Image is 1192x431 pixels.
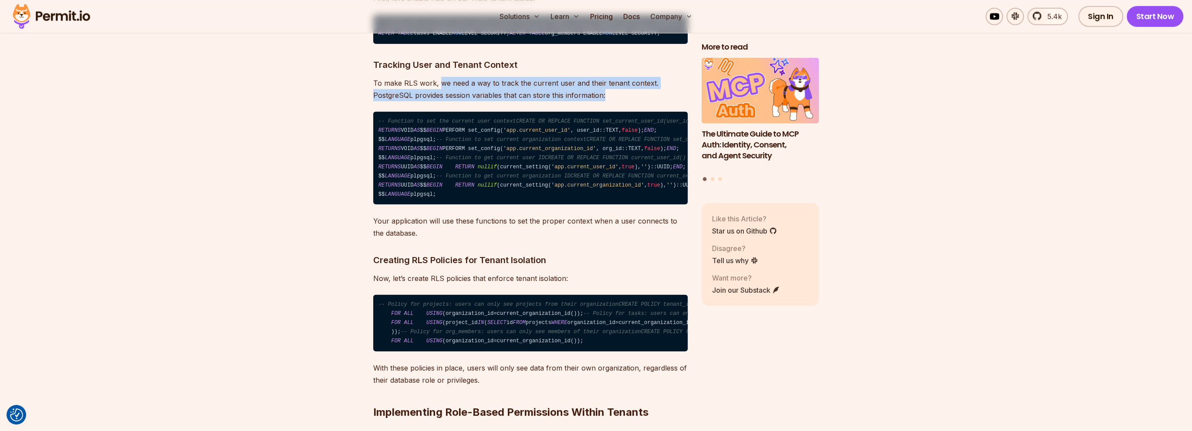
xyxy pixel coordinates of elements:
span: -- Function to get current user IDCREATE OR REPLACE FUNCTION current_user_id() [436,155,685,161]
span: ROW [452,30,462,37]
span: BEGIN [426,146,442,152]
span: USING [426,311,442,317]
a: Star us on Github [712,226,777,236]
span: nullif [478,182,497,188]
span: -- Function to get current organization IDCREATE OR REPLACE FUNCTION current_organization_id() [436,173,737,179]
a: Sign In [1078,6,1123,27]
span: AS [414,146,420,152]
span: ROW [602,30,612,37]
h3: Creating RLS Policies for Tenant Isolation [373,253,688,267]
span: = [615,320,618,326]
img: The Ultimate Guide to MCP Auth: Identity, Consent, and Agent Security [702,58,819,124]
span: = [493,338,496,344]
span: FOR [391,338,401,344]
a: Docs [620,8,643,25]
h3: Tracking User and Tenant Context [373,58,688,72]
span: BEGIN [426,127,442,134]
span: -- Policy for projects: users can only see projects from their organizationCREATE POLICY tenant_i... [378,301,776,307]
span: ALTER [378,30,395,37]
span: AS [414,127,420,134]
span: -- Policy for tasks: users can only see tasks from projects in their organizationCREATE POLICY te... [583,311,990,317]
h2: More to read [702,42,819,53]
span: nullif [478,164,497,170]
p: Like this Article? [712,214,777,224]
div: Posts [702,58,819,183]
span: FOR [391,320,401,326]
span: RETURN [455,164,474,170]
span: END [673,164,682,170]
span: ALL [404,320,414,326]
span: RETURN [455,182,474,188]
span: LANGUAGE [385,137,410,143]
a: Tell us why [712,255,758,266]
span: BEGIN [426,164,442,170]
span: USING [426,338,442,344]
span: false [644,146,660,152]
p: To make RLS work, we need a way to track the current user and their tenant context. PostgreSQL pr... [373,77,688,101]
p: With these policies in place, users will only see data from their own organization, regardless of... [373,362,688,386]
span: true [622,164,635,170]
img: Permit logo [9,2,94,31]
button: Company [647,8,696,25]
span: LANGUAGE [385,191,410,197]
button: Consent Preferences [10,408,23,421]
span: false [622,127,638,134]
span: '' [666,182,673,188]
span: 'app.current_organization_id' [503,146,596,152]
button: Go to slide 3 [718,177,722,181]
span: SELECT [487,320,507,326]
p: Now, let’s create RLS policies that enforce tenant isolation: [373,272,688,284]
span: ALL [404,311,414,317]
img: Revisit consent button [10,408,23,421]
span: AS [414,164,420,170]
span: USING [426,320,442,326]
span: FOR [391,311,401,317]
a: Pricing [587,8,616,25]
span: RETURNS [378,146,401,152]
span: RETURNS [378,182,401,188]
span: ALTER [510,30,526,37]
a: Start Now [1127,6,1184,27]
span: 'app.current_organization_id' [551,182,644,188]
a: The Ultimate Guide to MCP Auth: Identity, Consent, and Agent SecurityThe Ultimate Guide to MCP Au... [702,58,819,172]
button: Go to slide 1 [703,177,707,181]
span: WHERE [551,320,567,326]
span: IN [478,320,484,326]
span: LANGUAGE [385,155,410,161]
span: '' [641,164,648,170]
span: TABLE [398,30,414,37]
span: 5.4k [1042,11,1062,22]
li: 1 of 3 [702,58,819,172]
h3: The Ultimate Guide to MCP Auth: Identity, Consent, and Agent Security [702,129,819,161]
button: Learn [547,8,583,25]
span: -- Policy for org_members: users can only see members of their organizationCREATE POLICY tenant_i... [401,329,807,335]
span: AS [414,182,420,188]
button: Solutions [496,8,544,25]
span: BEGIN [426,182,442,188]
a: Join our Substack [712,285,780,295]
span: 'app.current_user_id' [503,127,570,134]
span: END [644,127,654,134]
span: = [493,311,496,317]
h2: Implementing Role-Based Permissions Within Tenants [373,371,688,419]
span: END [666,146,676,152]
code: VOID $$ PERFORM set_config( , user_id::TEXT, ); ; $$ plpgsql; VOID $$ PERFORM set_config( , org_i... [373,112,688,205]
span: RETURNS [378,127,401,134]
span: 'app.current_user_id' [551,164,618,170]
span: ALL [404,338,414,344]
span: TABLE [529,30,545,37]
a: 5.4k [1027,8,1068,25]
span: LANGUAGE [385,173,410,179]
p: Want more? [712,273,780,283]
span: FROM [513,320,526,326]
p: Disagree? [712,243,758,254]
code: (organization_id current_organization_id()); (project_id ( id projects organization_id current_or... [373,295,688,351]
span: RETURNS [378,164,401,170]
span: -- Function to set the current user contextCREATE OR REPLACE FUNCTION set_current_user_id(user_id... [378,118,708,124]
span: true [647,182,660,188]
p: Your application will use these functions to set the proper context when a user connects to the d... [373,215,688,239]
span: -- Function to set current organization contextCREATE OR REPLACE FUNCTION set_current_organizatio... [436,137,801,143]
button: Go to slide 2 [711,177,714,181]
